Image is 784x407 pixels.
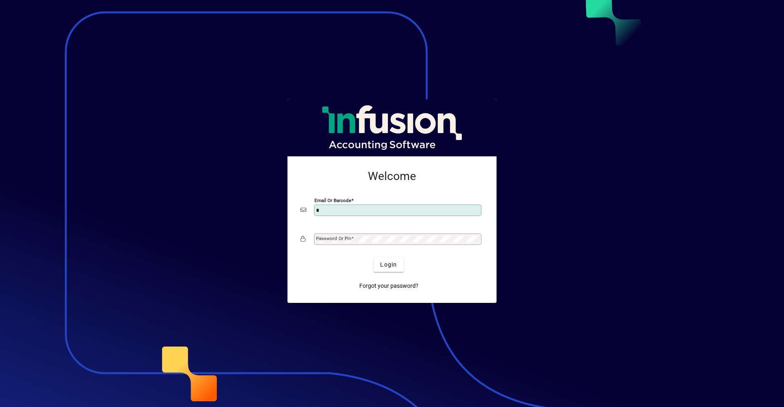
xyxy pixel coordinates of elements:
[359,282,419,290] span: Forgot your password?
[301,169,483,183] h2: Welcome
[380,260,397,269] span: Login
[314,198,351,203] mat-label: Email or Barcode
[356,278,422,293] a: Forgot your password?
[316,236,351,241] mat-label: Password or Pin
[374,257,403,272] button: Login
